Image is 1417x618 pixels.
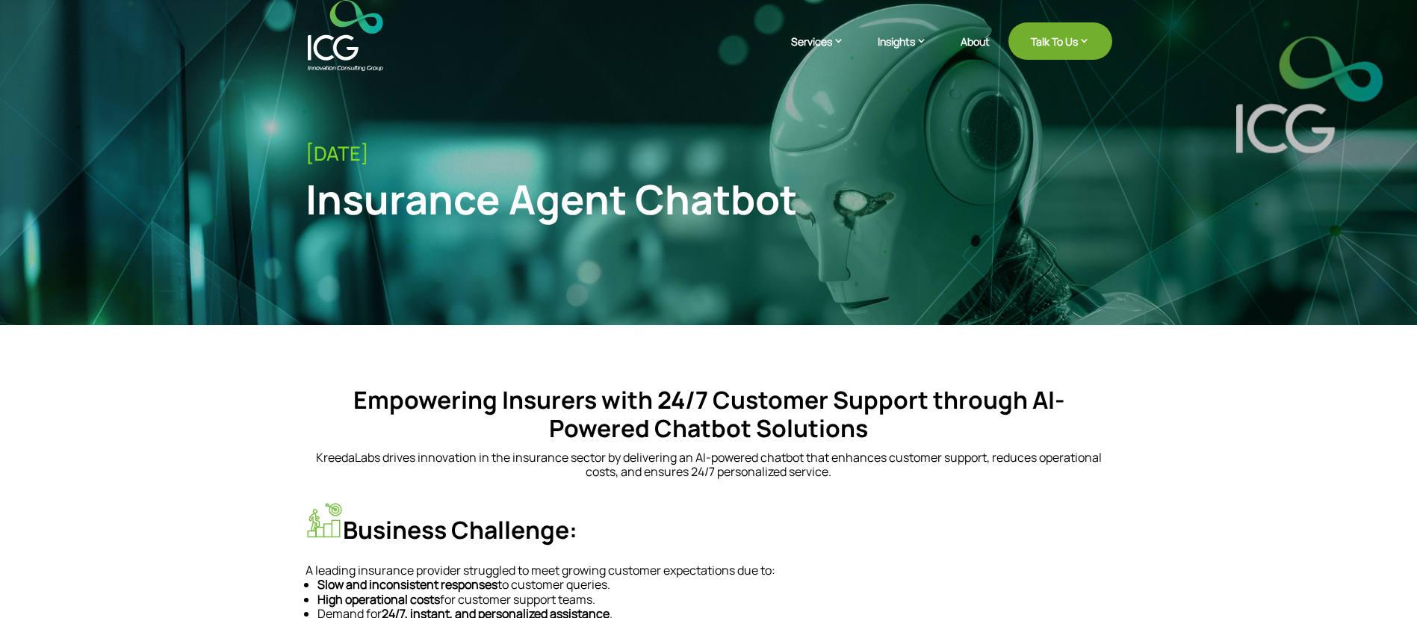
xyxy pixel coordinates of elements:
[961,36,990,71] a: About
[878,34,942,71] a: Insights
[306,451,1112,479] p: KreedaLabs drives innovation in the insurance sector by delivering an AI-powered chatbot that enh...
[791,34,859,71] a: Services
[353,383,1064,445] span: Empowering Insurers with 24/7 Customer Support through AI-Powered Chatbot Solutions
[317,593,1112,607] li: for customer support teams.
[317,578,1112,592] li: to customer queries.
[317,576,497,593] strong: Slow and inconsistent responses
[306,501,1112,551] h4: Business Challenge:
[317,591,440,608] strong: High operational costs
[306,563,1112,578] p: A leading insurance provider struggled to meet growing customer expectations due to:
[306,175,927,223] div: Insurance Agent Chatbot
[1008,22,1112,60] a: Talk To Us
[306,142,1112,165] div: [DATE]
